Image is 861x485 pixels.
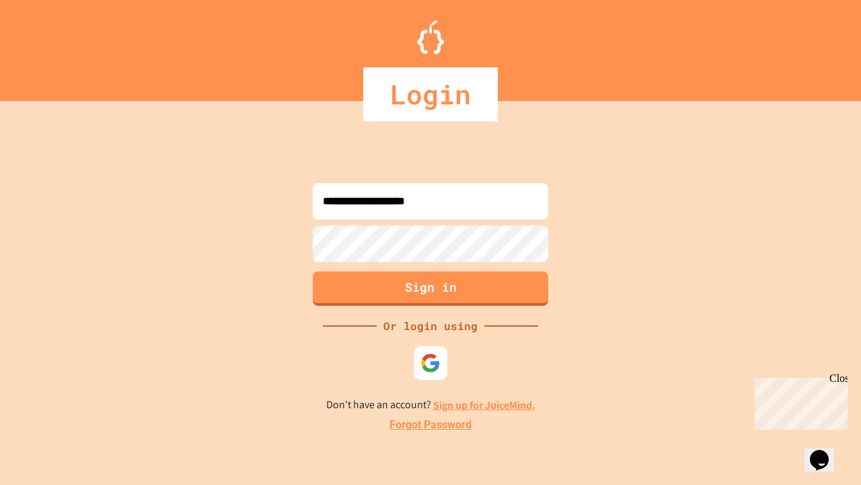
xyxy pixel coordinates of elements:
p: Don't have an account? [326,397,535,414]
iframe: chat widget [749,373,848,430]
img: Logo.svg [417,20,444,54]
div: Chat with us now!Close [5,5,93,86]
img: google-icon.svg [420,353,441,373]
a: Sign up for JuiceMind. [433,398,535,412]
iframe: chat widget [804,431,848,472]
div: Login [363,67,498,121]
div: Or login using [377,318,484,334]
button: Sign in [313,271,548,306]
a: Forgot Password [389,417,472,433]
